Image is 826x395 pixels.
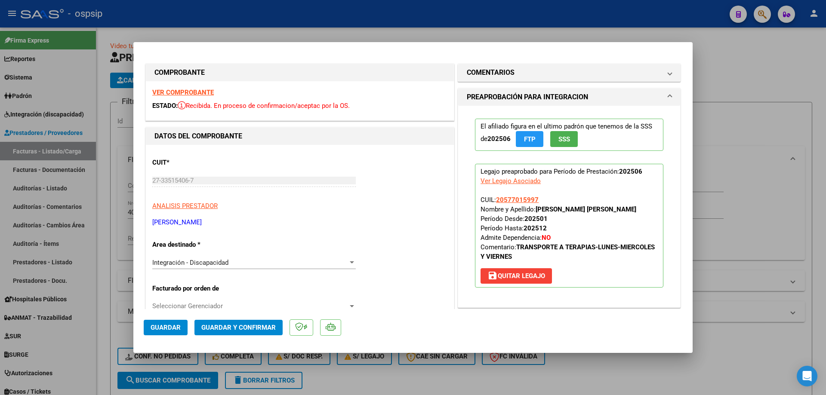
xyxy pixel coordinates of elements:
strong: 202501 [524,215,548,223]
div: PREAPROBACIÓN PARA INTEGRACION [458,106,680,307]
span: Integración - Discapacidad [152,259,228,266]
span: Seleccionar Gerenciador [152,302,348,310]
p: Legajo preaprobado para Período de Prestación: [475,164,663,288]
p: Area destinado * [152,240,241,250]
mat-expansion-panel-header: PREAPROBACIÓN PARA INTEGRACION [458,89,680,106]
mat-expansion-panel-header: COMENTARIOS [458,64,680,81]
h1: PREAPROBACIÓN PARA INTEGRACION [467,92,588,102]
span: Quitar Legajo [487,272,545,280]
button: FTP [516,131,543,147]
span: ANALISIS PRESTADOR [152,202,218,210]
strong: DATOS DEL COMPROBANTE [154,132,242,140]
strong: NO [542,234,551,242]
strong: [PERSON_NAME] [PERSON_NAME] [536,205,636,213]
span: 20577015997 [496,196,539,204]
span: Guardar y Confirmar [201,324,276,331]
a: VER COMPROBANTE [152,89,214,96]
strong: COMPROBANTE [154,68,205,77]
mat-icon: save [487,270,498,281]
p: [PERSON_NAME] [152,217,447,227]
span: FTP [524,135,536,143]
strong: TRANSPORTE A TERAPIAS-LUNES-MIERCOLES Y VIERNES [481,243,655,260]
span: Guardar [151,324,181,331]
div: Open Intercom Messenger [797,366,817,386]
span: CUIL: Nombre y Apellido: Período Desde: Período Hasta: Admite Dependencia: [481,196,655,260]
div: Ver Legajo Asociado [481,176,541,186]
span: Recibida. En proceso de confirmacion/aceptac por la OS. [178,102,350,110]
h1: COMENTARIOS [467,67,515,78]
strong: 202512 [524,224,547,232]
strong: 202506 [619,168,642,175]
button: Guardar [144,320,188,335]
strong: 202506 [487,135,511,143]
span: Comentario: [481,243,655,260]
p: El afiliado figura en el ultimo padrón que tenemos de la SSS de [475,119,663,151]
p: CUIT [152,158,241,168]
span: SSS [558,135,570,143]
button: Guardar y Confirmar [194,320,283,335]
p: Facturado por orden de [152,284,241,294]
button: SSS [550,131,578,147]
button: Quitar Legajo [481,268,552,284]
span: ESTADO: [152,102,178,110]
